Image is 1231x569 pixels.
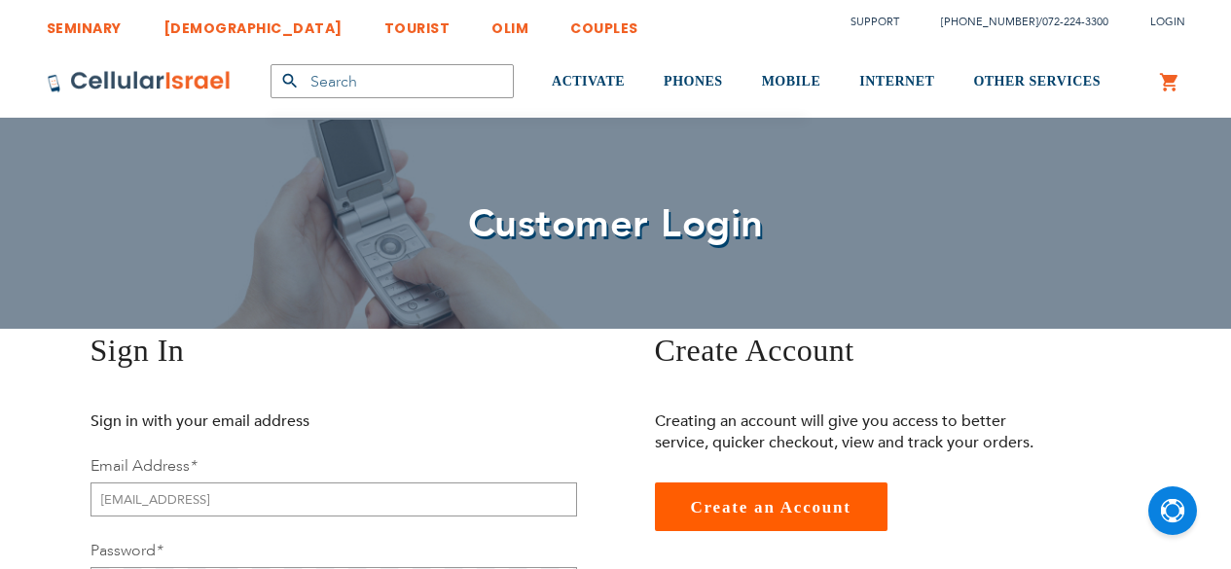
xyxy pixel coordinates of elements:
[655,482,887,531] a: Create an Account
[91,333,185,368] span: Sign In
[851,15,899,29] a: Support
[491,5,528,41] a: OLIM
[91,540,163,561] label: Password
[163,5,343,41] a: [DEMOGRAPHIC_DATA]
[859,74,934,89] span: INTERNET
[91,482,577,516] input: Email
[973,74,1101,89] span: OTHER SERVICES
[552,46,625,119] a: ACTIVATE
[1042,15,1108,29] a: 072-224-3300
[941,15,1038,29] a: [PHONE_NUMBER]
[762,46,821,119] a: MOBILE
[655,410,1049,453] p: Creating an account will give you access to better service, quicker checkout, view and track your...
[91,410,485,432] p: Sign in with your email address
[271,64,514,98] input: Search
[655,333,854,368] span: Create Account
[664,74,723,89] span: PHONES
[922,8,1108,36] li: /
[691,498,851,516] span: Create an Account
[1150,15,1185,29] span: Login
[384,5,451,41] a: TOURIST
[468,197,764,251] span: Customer Login
[552,74,625,89] span: ACTIVATE
[47,5,122,41] a: SEMINARY
[859,46,934,119] a: INTERNET
[973,46,1101,119] a: OTHER SERVICES
[91,455,197,477] label: Email Address
[47,70,232,93] img: Cellular Israel Logo
[664,46,723,119] a: PHONES
[762,74,821,89] span: MOBILE
[570,5,638,41] a: COUPLES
